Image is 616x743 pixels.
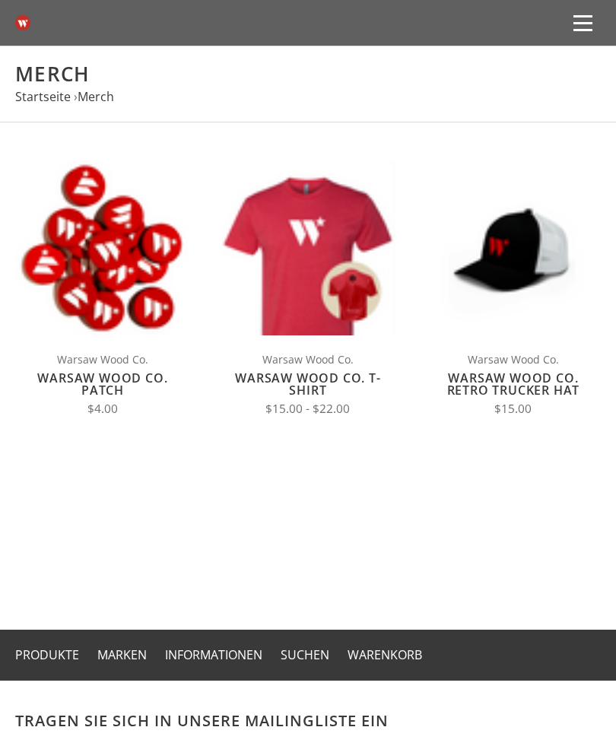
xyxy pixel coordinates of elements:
a: Marken [97,646,147,663]
img: Warsaw Wood Co. T-Shirt [221,160,395,335]
img: Warsaw Wood Co. Retro Trucker Hat [426,160,601,335]
span: $15.00 - $22.00 [265,401,350,417]
span: Warsaw Wood Co. [15,351,190,368]
span: $15.00 [494,401,532,417]
a: Produkte [15,646,79,663]
a: Startseite [15,88,71,105]
h1: Merch [15,62,601,87]
a: Informationen [165,646,262,663]
span: Warsaw Wood Co. [426,351,601,368]
a: Warsaw Wood Co. Retro Trucker Hat [447,370,580,398]
span: Warsaw Wood Co. [221,351,395,368]
a: Warsaw Wood Co. T-Shirt [235,370,380,398]
img: Warsaw Wood Co. Patch [15,160,190,335]
a: Warenkorb [348,646,422,663]
a: Warsaw Wood Co. Patch [37,370,167,398]
h3: Tragen Sie sich in unsere Mailingliste ein [15,711,601,730]
span: $4.00 [87,401,118,417]
li: › [74,87,114,107]
a: Merch [78,88,114,105]
a: Suchen [281,646,329,663]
